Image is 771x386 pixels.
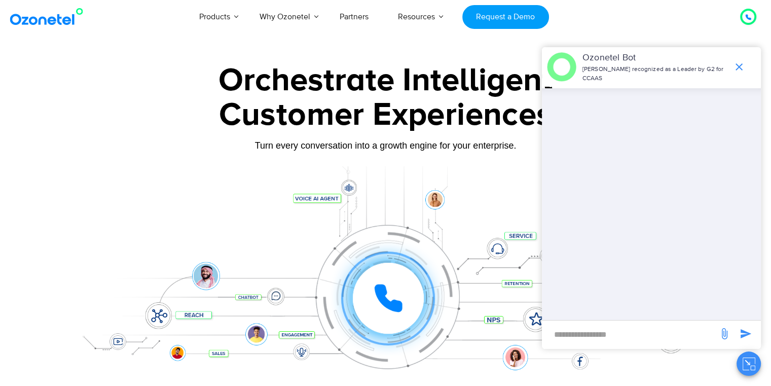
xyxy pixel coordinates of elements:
p: [PERSON_NAME] recognized as a Leader by G2 for CCAAS [582,65,728,83]
a: Request a Demo [462,5,549,29]
span: end chat or minimize [729,57,749,77]
span: send message [714,324,735,344]
div: new-msg-input [547,326,713,344]
button: Close chat [737,352,761,376]
p: Ozonetel Bot [582,51,728,65]
div: Orchestrate Intelligent [69,64,703,97]
div: Turn every conversation into a growth engine for your enterprise. [69,140,703,151]
div: Customer Experiences [69,91,703,139]
span: send message [736,324,756,344]
img: header [547,52,576,82]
